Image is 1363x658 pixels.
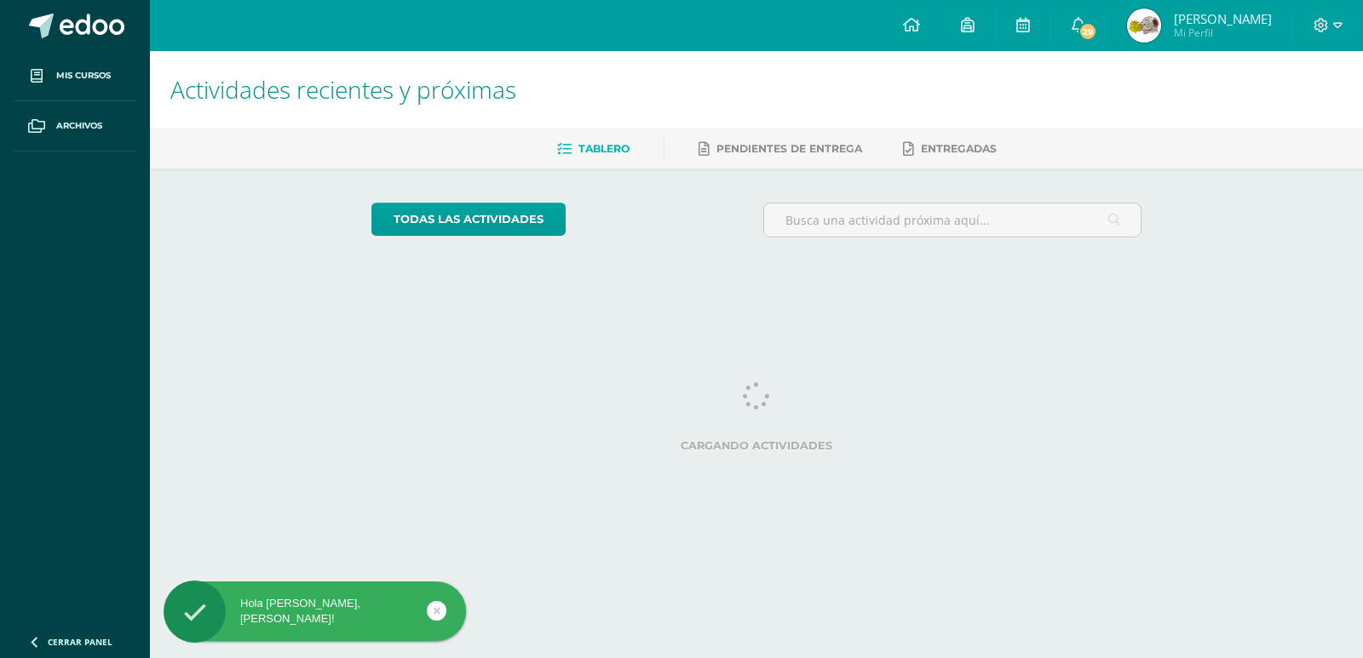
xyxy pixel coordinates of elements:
span: 29 [1078,22,1097,41]
a: Tablero [557,135,630,163]
a: todas las Actividades [371,203,566,236]
span: Archivos [56,119,102,133]
div: Hola [PERSON_NAME], [PERSON_NAME]! [164,596,466,627]
span: [PERSON_NAME] [1174,10,1272,27]
span: Entregadas [921,142,997,155]
span: Actividades recientes y próximas [170,73,516,106]
img: 80695a6a3fc5c9fc672bc8c040321b96.png [1127,9,1161,43]
span: Pendientes de entrega [716,142,862,155]
span: Mi Perfil [1174,26,1272,40]
a: Pendientes de entrega [699,135,862,163]
a: Mis cursos [14,51,136,101]
span: Tablero [578,142,630,155]
label: Cargando actividades [371,439,1142,452]
a: Entregadas [903,135,997,163]
a: Archivos [14,101,136,152]
span: Cerrar panel [48,636,112,648]
span: Mis cursos [56,69,111,83]
input: Busca una actividad próxima aquí... [764,203,1142,237]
